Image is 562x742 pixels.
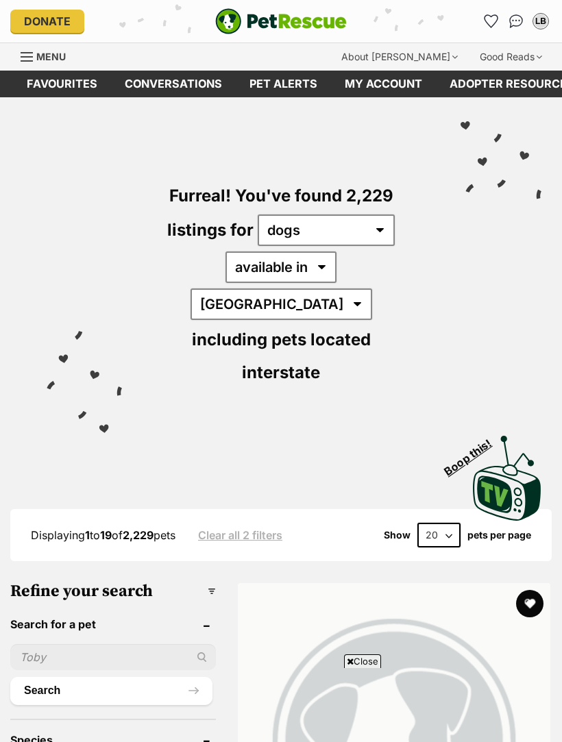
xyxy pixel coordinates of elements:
span: including pets located interstate [192,330,371,382]
div: About [PERSON_NAME] [332,43,467,71]
span: Displaying to of pets [31,528,175,542]
a: PetRescue [215,8,347,34]
span: Show [384,530,411,541]
a: Favourites [480,10,502,32]
img: chat-41dd97257d64d25036548639549fe6c8038ab92f7586957e7f3b1b290dea8141.svg [509,14,524,28]
img: PetRescue TV logo [473,436,541,521]
strong: 19 [100,528,112,542]
input: Toby [10,644,216,670]
button: Search [10,677,212,704]
a: Conversations [505,10,527,32]
iframe: Advertisement [32,673,530,735]
span: Menu [36,51,66,62]
strong: 2,229 [123,528,154,542]
a: conversations [111,71,236,97]
label: pets per page [467,530,531,541]
button: favourite [516,590,543,617]
button: My account [530,10,552,32]
a: Donate [10,10,84,33]
div: LB [534,14,548,28]
a: Favourites [13,71,111,97]
img: logo-e224e6f780fb5917bec1dbf3a21bbac754714ae5b6737aabdf751b685950b380.svg [215,8,347,34]
span: Close [344,654,381,668]
h3: Refine your search [10,582,216,601]
a: Clear all 2 filters [198,529,282,541]
header: Search for a pet [10,618,216,630]
a: My account [331,71,436,97]
ul: Account quick links [480,10,552,32]
a: Pet alerts [236,71,331,97]
div: Good Reads [470,43,552,71]
span: Furreal! You've found 2,229 listings for [167,186,393,240]
a: Menu [21,43,75,68]
strong: 1 [85,528,90,542]
span: Boop this! [442,428,505,478]
a: Boop this! [473,423,541,523]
